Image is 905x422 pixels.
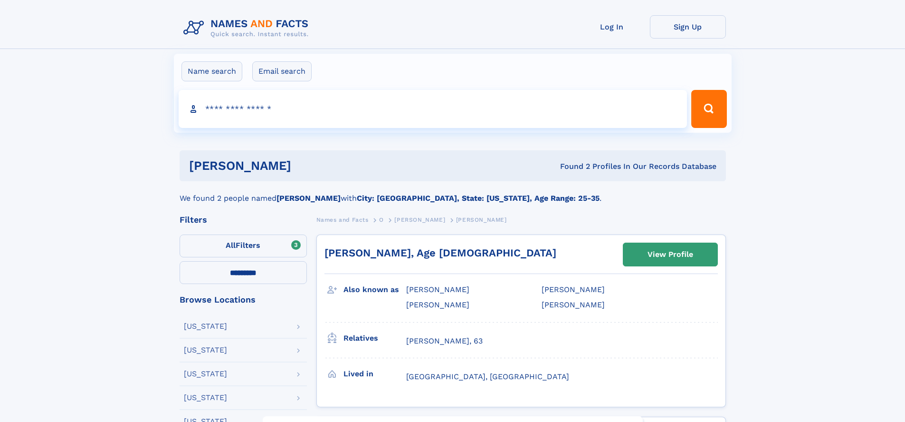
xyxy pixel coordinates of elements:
div: We found 2 people named with . [180,181,726,204]
div: [US_STATE] [184,394,227,402]
div: [US_STATE] [184,323,227,330]
a: O [379,214,384,226]
b: [PERSON_NAME] [276,194,341,203]
h1: [PERSON_NAME] [189,160,426,172]
label: Name search [181,61,242,81]
a: [PERSON_NAME], Age [DEMOGRAPHIC_DATA] [324,247,556,259]
a: Log In [574,15,650,39]
div: Browse Locations [180,295,307,304]
a: View Profile [623,243,717,266]
span: [PERSON_NAME] [542,285,605,294]
span: O [379,216,384,223]
h3: Lived in [343,366,406,382]
span: All [226,241,236,250]
input: search input [179,90,687,128]
div: [US_STATE] [184,346,227,354]
div: View Profile [648,244,693,265]
span: [PERSON_NAME] [406,285,469,294]
a: [PERSON_NAME] [394,214,445,226]
a: [PERSON_NAME], 63 [406,336,483,346]
img: Logo Names and Facts [180,15,316,41]
h3: Relatives [343,330,406,346]
span: [PERSON_NAME] [456,216,507,223]
a: Sign Up [650,15,726,39]
span: [PERSON_NAME] [394,216,445,223]
span: [PERSON_NAME] [542,300,605,309]
div: [US_STATE] [184,370,227,378]
span: [PERSON_NAME] [406,300,469,309]
span: [GEOGRAPHIC_DATA], [GEOGRAPHIC_DATA] [406,372,569,381]
h3: Also known as [343,282,406,298]
label: Filters [180,235,307,257]
b: City: [GEOGRAPHIC_DATA], State: [US_STATE], Age Range: 25-35 [357,194,600,203]
label: Email search [252,61,312,81]
div: Found 2 Profiles In Our Records Database [426,161,716,172]
div: Filters [180,216,307,224]
button: Search Button [691,90,726,128]
a: Names and Facts [316,214,369,226]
